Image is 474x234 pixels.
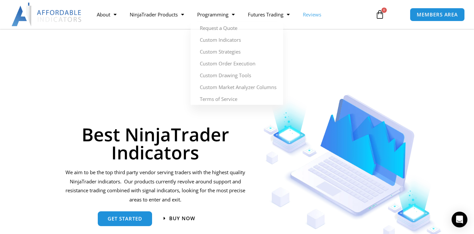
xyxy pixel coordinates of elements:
a: Custom Indicators [191,34,283,46]
ul: Programming [191,22,283,105]
a: 0 [365,5,394,24]
a: Custom Drawing Tools [191,69,283,81]
nav: Menu [90,7,370,22]
a: Custom Strategies [191,46,283,58]
a: Custom Market Analyzer Columns [191,81,283,93]
a: Reviews [296,7,328,22]
span: 0 [382,8,387,13]
a: NinjaTrader Products [123,7,191,22]
a: Terms of Service [191,93,283,105]
a: Custom Order Execution [191,58,283,69]
a: Futures Trading [241,7,296,22]
div: Open Intercom Messenger [452,212,467,227]
p: We aim to be the top third party vendor serving traders with the highest quality NinjaTrader indi... [64,168,246,204]
a: Buy now [164,216,195,221]
span: MEMBERS AREA [417,12,458,17]
a: get started [98,211,152,226]
span: get started [108,216,142,221]
span: Buy now [169,216,195,221]
a: Programming [191,7,241,22]
img: LogoAI | Affordable Indicators – NinjaTrader [12,3,82,26]
a: About [90,7,123,22]
a: MEMBERS AREA [410,8,465,21]
h1: Best NinjaTrader Indicators [64,125,246,161]
a: Request a Quote [191,22,283,34]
